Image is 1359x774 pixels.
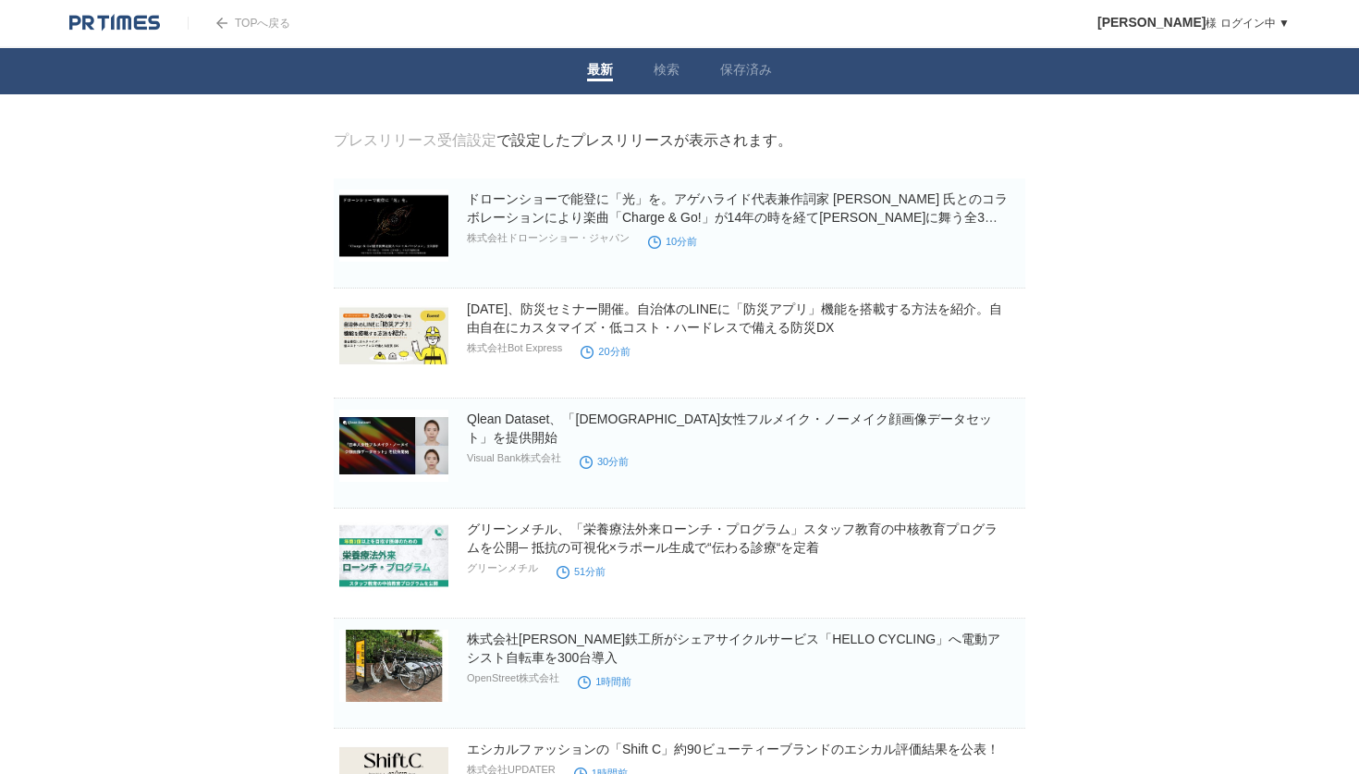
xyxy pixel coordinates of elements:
img: ドローンショーで能登に「光」を。アゲハライド代表兼作詞家 Kenn Kato 氏とのコラボレーションにより楽曲「Charge & Go!」が14年の時を経て夜空に舞う全3部作 [339,190,448,262]
a: プレスリリース受信設定 [334,132,496,148]
time: 20分前 [581,346,630,357]
time: 1時間前 [578,676,631,687]
a: ドローンショーで能登に「光」を。アゲハライド代表兼作詞家 [PERSON_NAME] 氏とのコラボレーションにより楽曲「Charge & Go!」が14年の時を経て[PERSON_NAME]に舞... [467,191,1008,243]
img: グリーンメチル、「栄養療法外来ローンチ・プログラム」スタッフ教育の中核教育プログラムを公開─ 抵抗の可視化×ラポール生成で“伝わる診療“を定着 [339,520,448,592]
a: 最新 [587,62,613,81]
time: 51分前 [557,566,606,577]
a: 株式会社[PERSON_NAME]鉄工所がシェアサイクルサービス「HELLO CYCLING」へ電動アシスト自転車を300台導入 [467,632,1000,665]
a: Qlean Dataset、「[DEMOGRAPHIC_DATA]女性フルメイク・ノーメイク顔画像データセット」を提供開始 [467,412,992,445]
a: [DATE]、防災セミナー開催。自治体のLINEに「防災アプリ」機能を搭載する方法を紹介。自由自在にカスタマイズ・低コスト・ハードレスで備える防災DX [467,301,1002,335]
p: 株式会社Bot Express [467,341,562,355]
a: [PERSON_NAME]様 ログイン中 ▼ [1097,17,1290,30]
a: 検索 [654,62,679,81]
img: 株式会社秋谷鉄工所がシェアサイクルサービス「HELLO CYCLING」へ電動アシスト自転車を300台導入 [339,630,448,702]
p: 株式会社ドローンショー・ジャパン [467,231,630,245]
img: arrow.png [216,18,227,29]
span: [PERSON_NAME] [1097,15,1206,30]
img: Qlean Dataset、「日本人女性フルメイク・ノーメイク顔画像データセット」を提供開始 [339,410,448,482]
p: OpenStreet株式会社 [467,671,559,685]
a: 保存済み [720,62,772,81]
a: TOPへ戻る [188,17,290,30]
a: グリーンメチル、「栄養療法外来ローンチ・プログラム」スタッフ教育の中核教育プログラムを公開─ 抵抗の可視化×ラポール生成で“伝わる診療“を定着 [467,522,998,555]
a: エシカルファッションの「Shift C」約90ビューティーブランドのエシカル評価結果を公表！ [467,742,999,756]
time: 10分前 [648,236,697,247]
p: グリーンメチル [467,561,538,575]
div: で設定したプレスリリースが表示されます。 [334,131,792,151]
img: 8月26日（火）、防災セミナー開催。自治体のLINEに「防災アプリ」機能を搭載する方法を紹介。自由自在にカスタマイズ・低コスト・ハードレスで備える防災DX [339,300,448,372]
img: logo.png [69,14,160,32]
time: 30分前 [580,456,629,467]
p: Visual Bank株式会社 [467,451,561,465]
